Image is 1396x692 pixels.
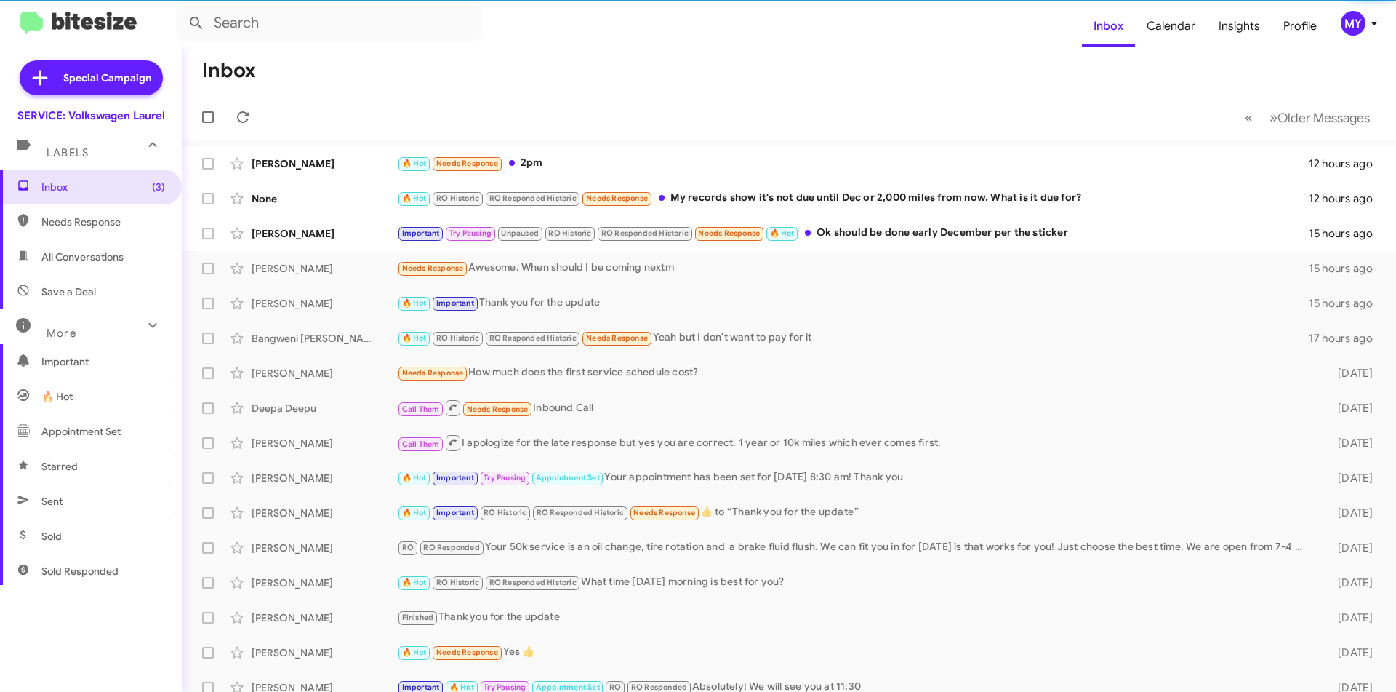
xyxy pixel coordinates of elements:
h1: Inbox [202,59,256,82]
div: My records show it's not due until Dec or 2,000 miles from now. What is it due for? [397,190,1309,207]
span: Call Them [402,405,440,414]
div: 15 hours ago [1309,296,1384,311]
a: Inbox [1082,5,1135,47]
span: Unpaused [501,228,539,238]
span: 🔥 Hot [402,333,427,343]
div: [DATE] [1315,611,1384,625]
div: SERVICE: Volkswagen Laurel [17,108,165,123]
span: Needs Response [586,194,648,203]
div: [PERSON_NAME] [252,436,397,450]
a: Profile [1272,5,1328,47]
span: Calendar [1135,5,1207,47]
span: Important [402,228,440,238]
div: [DATE] [1315,645,1384,660]
span: Needs Response [467,405,529,414]
button: Next [1261,103,1379,132]
div: Ok should be done early December per the sticker [397,225,1309,242]
span: Save a Deal [41,285,96,299]
span: 🔥 Hot [402,194,427,203]
div: Your 50k service is an oil change, tire rotation and a brake fluid flush. We can fit you in for [... [397,539,1315,556]
div: Yeah but I don't want to pay for it [397,330,1309,346]
div: Awesome. When should I be coming nextm [397,260,1309,277]
span: All Conversations [41,250,124,264]
span: 🔥 Hot [449,683,474,692]
span: RO Responded Historic [601,228,689,238]
span: RO Responded [423,543,479,552]
span: Needs Response [436,159,498,168]
div: Deepa Deepu [252,401,397,415]
div: [DATE] [1315,436,1384,450]
span: 🔥 Hot [402,578,427,587]
span: Sold Responded [41,564,119,578]
span: RO Historic [436,194,479,203]
div: 2pm [397,155,1309,172]
div: [PERSON_NAME] [252,226,397,241]
span: RO Historic [484,508,526,517]
div: ​👍​ to “ Thank you for the update ” [397,504,1315,521]
div: 15 hours ago [1309,226,1384,241]
div: [DATE] [1315,401,1384,415]
div: [PERSON_NAME] [252,261,397,276]
span: Needs Response [698,228,760,238]
span: « [1245,108,1253,127]
span: 🔥 Hot [402,473,427,482]
span: Important [41,354,165,369]
div: Bangweni [PERSON_NAME] [252,331,397,346]
div: [PERSON_NAME] [252,506,397,520]
div: Thank you for the update [397,609,1315,626]
span: Needs Response [586,333,648,343]
span: » [1269,108,1277,127]
div: None [252,191,397,206]
span: RO Responded Historic [489,194,577,203]
span: Sold [41,529,62,544]
div: 15 hours ago [1309,261,1384,276]
span: Special Campaign [63,71,151,85]
div: [DATE] [1315,366,1384,381]
div: Thank you for the update [397,295,1309,311]
span: Try Pausing [484,683,526,692]
a: Insights [1207,5,1272,47]
span: 🔥 Hot [770,228,795,238]
span: RO [609,683,621,692]
span: 🔥 Hot [402,159,427,168]
div: [PERSON_NAME] [252,541,397,555]
span: RO Historic [436,578,479,587]
div: MY [1341,11,1365,36]
span: Needs Response [402,368,464,378]
span: Appointment Set [536,473,600,482]
div: 17 hours ago [1309,331,1384,346]
span: 🔥 Hot [402,298,427,308]
span: Finished [402,613,434,622]
span: 🔥 Hot [402,508,427,517]
span: RO Responded [631,683,687,692]
span: Needs Response [436,648,498,657]
span: RO [402,543,414,552]
span: More [47,327,76,340]
span: Important [436,298,474,308]
span: Older Messages [1277,110,1370,126]
div: [PERSON_NAME] [252,611,397,625]
span: Important [402,683,440,692]
nav: Page navigation example [1237,103,1379,132]
input: Search [176,6,481,41]
div: How much does the first service schedule cost? [397,365,1315,381]
span: (3) [152,180,165,194]
span: Try Pausing [449,228,492,238]
div: 12 hours ago [1309,191,1384,206]
span: RO Historic [548,228,591,238]
div: [PERSON_NAME] [252,645,397,660]
span: 🔥 Hot [402,648,427,657]
div: I apologize for the late response but yes you are correct. 1 year or 10k miles which ever comes f... [397,434,1315,452]
span: RO Responded Historic [489,578,577,587]
span: Needs Response [41,215,165,229]
span: Sent [41,494,63,509]
div: [DATE] [1315,576,1384,590]
span: RO Historic [436,333,479,343]
span: Appointment Set [536,683,600,692]
div: What time [DATE] morning is best for you? [397,574,1315,591]
a: Special Campaign [20,60,163,95]
div: Your appointment has been set for [DATE] 8:30 am! Thank you [397,469,1315,486]
div: [DATE] [1315,471,1384,485]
